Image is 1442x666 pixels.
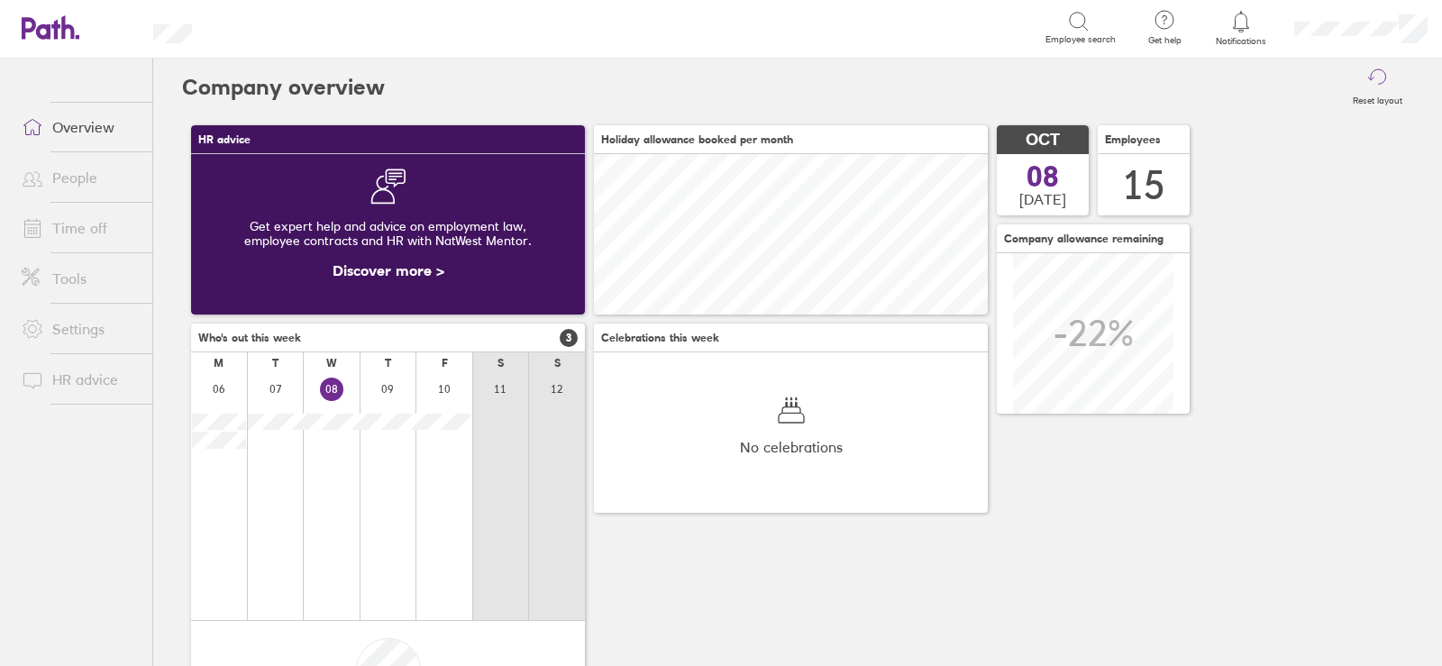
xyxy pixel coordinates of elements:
span: Holiday allowance booked per month [601,133,793,146]
a: Notifications [1212,9,1271,47]
div: M [214,357,224,369]
div: T [272,357,278,369]
span: Notifications [1212,36,1271,47]
span: 08 [1027,162,1059,191]
span: Company allowance remaining [1004,233,1164,245]
a: People [7,160,152,196]
span: 3 [560,329,578,347]
div: Search [241,19,287,35]
div: S [497,357,504,369]
a: HR advice [7,361,152,397]
label: Reset layout [1342,90,1413,106]
a: Settings [7,311,152,347]
a: Overview [7,109,152,145]
span: Who's out this week [198,332,301,344]
span: Employee search [1045,34,1116,45]
div: F [442,357,448,369]
span: HR advice [198,133,251,146]
div: 15 [1122,162,1165,208]
span: Celebrations this week [601,332,719,344]
h2: Company overview [182,59,385,116]
span: OCT [1026,131,1060,150]
div: W [326,357,337,369]
span: [DATE] [1019,191,1066,207]
div: Get expert help and advice on employment law, employee contracts and HR with NatWest Mentor. [205,205,570,262]
a: Tools [7,260,152,297]
span: No celebrations [740,439,843,455]
button: Reset layout [1342,59,1413,116]
div: S [554,357,561,369]
span: Employees [1105,133,1161,146]
a: Time off [7,210,152,246]
span: Get help [1136,35,1194,46]
a: Discover more > [333,261,444,279]
div: T [385,357,391,369]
